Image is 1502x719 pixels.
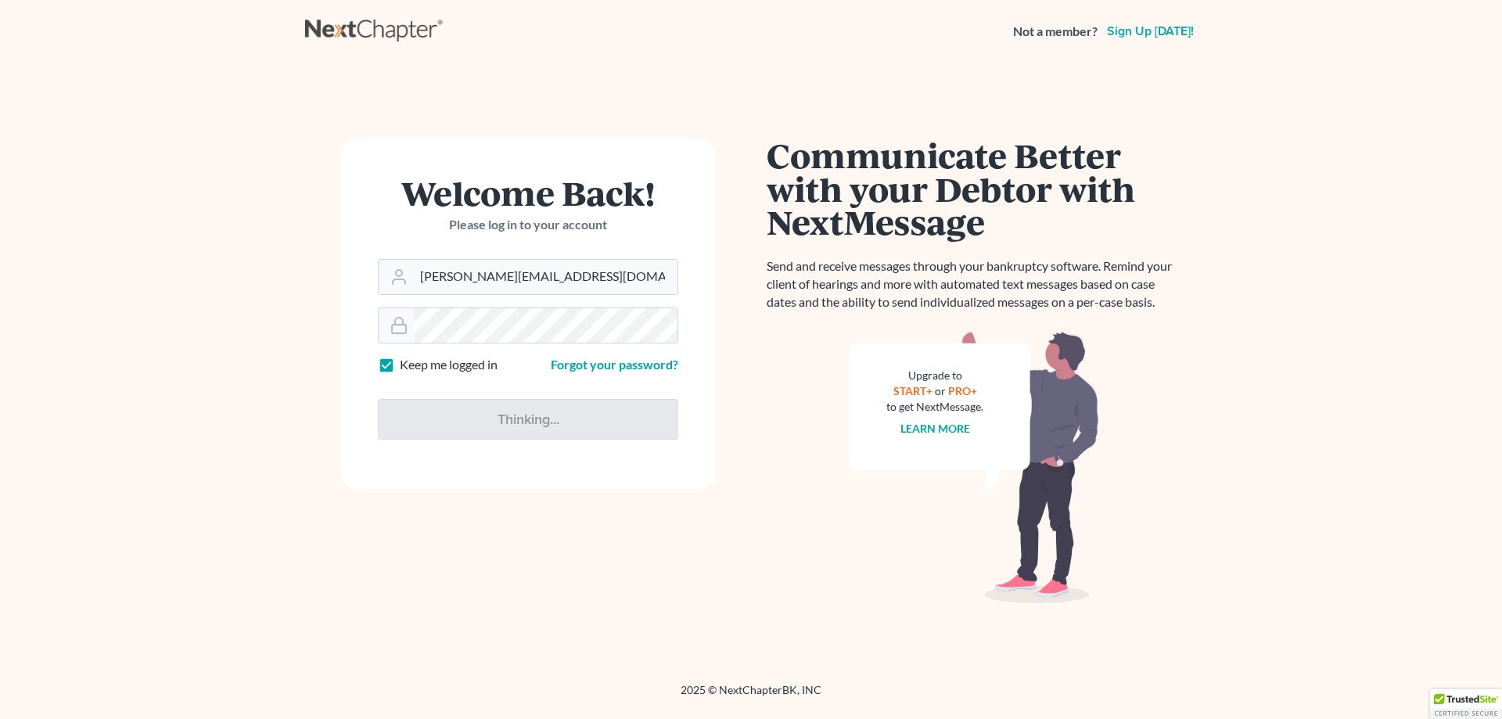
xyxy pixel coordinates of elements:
[948,384,977,397] a: PRO+
[767,257,1181,311] p: Send and receive messages through your bankruptcy software. Remind your client of hearings and mo...
[1013,23,1098,41] strong: Not a member?
[935,384,946,397] span: or
[886,399,983,415] div: to get NextMessage.
[305,682,1197,710] div: 2025 © NextChapterBK, INC
[767,138,1181,239] h1: Communicate Better with your Debtor with NextMessage
[378,399,678,440] input: Thinking...
[414,260,677,294] input: Email Address
[378,176,678,210] h1: Welcome Back!
[400,356,498,374] label: Keep me logged in
[1430,689,1502,719] div: TrustedSite Certified
[893,384,932,397] a: START+
[849,330,1099,604] img: nextmessage_bg-59042aed3d76b12b5cd301f8e5b87938c9018125f34e5fa2b7a6b67550977c72.svg
[378,216,678,234] p: Please log in to your account
[886,368,983,383] div: Upgrade to
[551,357,678,372] a: Forgot your password?
[1104,25,1197,38] a: Sign up [DATE]!
[900,422,970,435] a: Learn more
